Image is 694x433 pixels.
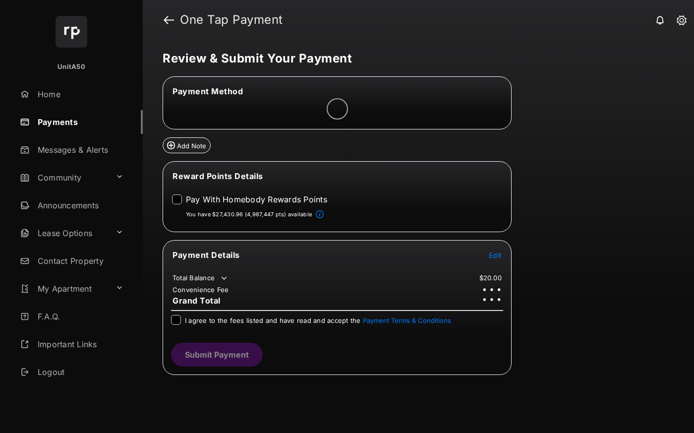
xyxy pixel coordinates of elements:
[173,86,243,96] span: Payment Method
[16,110,143,134] a: Payments
[163,53,666,64] h5: Review & Submit Your Payment
[186,210,312,219] p: You have $27,430.96 (4,987,447 pts) available
[16,138,143,162] a: Messages & Alerts
[16,277,112,301] a: My Apartment
[180,14,283,26] strong: One Tap Payment
[479,273,503,282] td: $20.00
[16,360,143,384] a: Logout
[16,332,127,356] a: Important Links
[163,137,211,153] button: Add Note
[363,316,451,324] button: I agree to the fees listed and have read and accept the
[171,343,263,367] button: Submit Payment
[172,273,229,283] td: Total Balance
[58,62,85,72] p: UnitA50
[16,193,143,217] a: Announcements
[173,250,240,260] span: Payment Details
[16,305,143,328] a: F.A.Q.
[16,221,112,245] a: Lease Options
[185,316,451,324] span: I agree to the fees listed and have read and accept the
[172,285,230,294] td: Convenience Fee
[489,251,502,259] span: Edit
[16,82,143,106] a: Home
[173,296,221,306] span: Grand Total
[489,250,502,260] button: Edit
[56,16,87,48] img: svg+xml;base64,PHN2ZyB4bWxucz0iaHR0cDovL3d3dy53My5vcmcvMjAwMC9zdmciIHdpZHRoPSI2NCIgaGVpZ2h0PSI2NC...
[186,194,327,204] label: Pay With Homebody Rewards Points
[16,166,112,189] a: Community
[173,171,263,181] span: Reward Points Details
[16,249,143,273] a: Contact Property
